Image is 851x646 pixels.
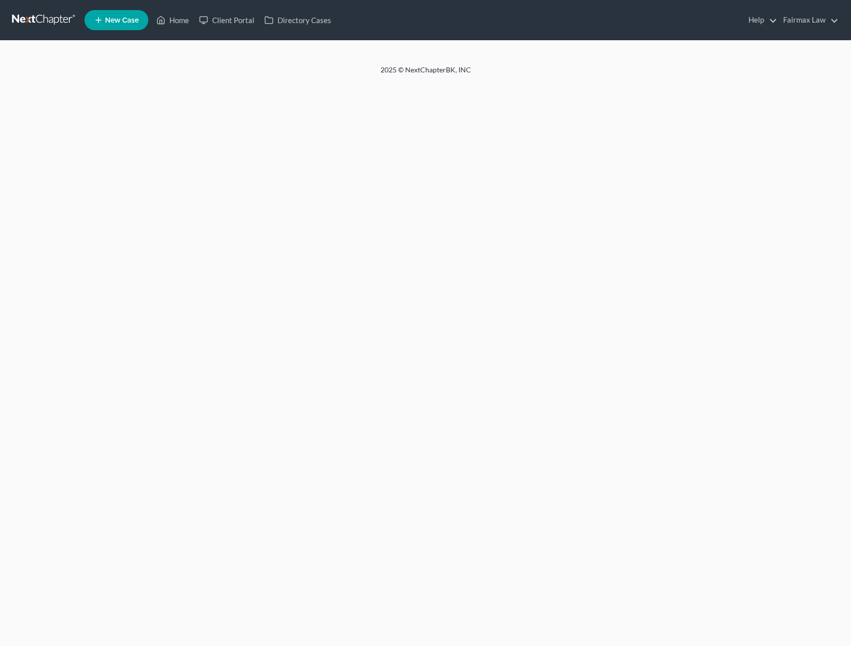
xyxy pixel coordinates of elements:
[151,11,194,29] a: Home
[194,11,259,29] a: Client Portal
[139,65,712,83] div: 2025 © NextChapterBK, INC
[743,11,777,29] a: Help
[259,11,336,29] a: Directory Cases
[84,10,148,30] new-legal-case-button: New Case
[778,11,838,29] a: Fairmax Law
